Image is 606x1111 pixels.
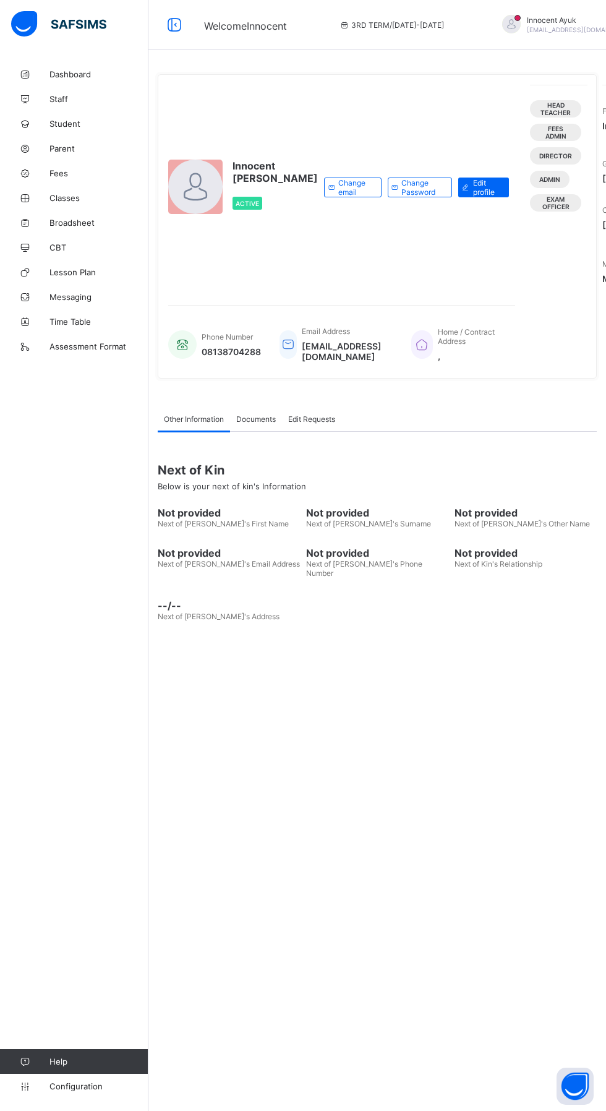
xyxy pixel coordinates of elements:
span: Not provided [454,547,597,559]
span: [EMAIL_ADDRESS][DOMAIN_NAME] [302,341,393,362]
span: 08138704288 [202,346,261,357]
span: Email Address [302,327,350,336]
span: DIRECTOR [539,152,572,160]
span: Fees Admin [539,125,572,140]
span: Not provided [306,507,448,519]
span: Fees [49,168,148,178]
span: Assessment Format [49,341,148,351]
span: Home / Contract Address [438,327,495,346]
span: Innocent [PERSON_NAME] [233,160,318,184]
span: Below is your next of kin's Information [158,481,306,491]
span: Other Information [164,414,224,424]
span: Lesson Plan [49,267,148,277]
span: Next of [PERSON_NAME]'s Address [158,612,280,621]
span: Next of [PERSON_NAME]'s Email Address [158,559,300,568]
span: Broadsheet [49,218,148,228]
span: Next of [PERSON_NAME]'s Surname [306,519,431,528]
span: Not provided [306,547,448,559]
span: , [438,351,503,361]
button: Open asap [557,1068,594,1105]
span: Not provided [158,547,300,559]
span: Edit profile [473,178,500,197]
span: Time Table [49,317,148,327]
span: Next of Kin's Relationship [454,559,542,568]
span: session/term information [339,20,444,30]
span: Parent [49,144,148,153]
span: CBT [49,242,148,252]
span: Change Password [401,178,442,197]
span: Edit Requests [288,414,335,424]
span: Staff [49,94,148,104]
span: Admin [539,176,560,183]
span: Messaging [49,292,148,302]
span: Active [236,200,259,207]
span: Head Teacher [539,101,572,116]
span: Configuration [49,1081,148,1091]
img: safsims [11,11,106,37]
span: Help [49,1057,148,1066]
span: Student [49,119,148,129]
span: Welcome Innocent [204,20,287,32]
span: Exam Officer [539,195,572,210]
span: Next of [PERSON_NAME]'s Other Name [454,519,590,528]
span: Phone Number [202,332,253,341]
span: Not provided [158,507,300,519]
span: Next of Kin [158,463,597,478]
span: Not provided [454,507,597,519]
span: Classes [49,193,148,203]
span: Next of [PERSON_NAME]'s Phone Number [306,559,422,578]
span: Change email [338,178,372,197]
span: --/-- [158,599,300,612]
span: Next of [PERSON_NAME]'s First Name [158,519,289,528]
span: Documents [236,414,276,424]
span: Dashboard [49,69,148,79]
